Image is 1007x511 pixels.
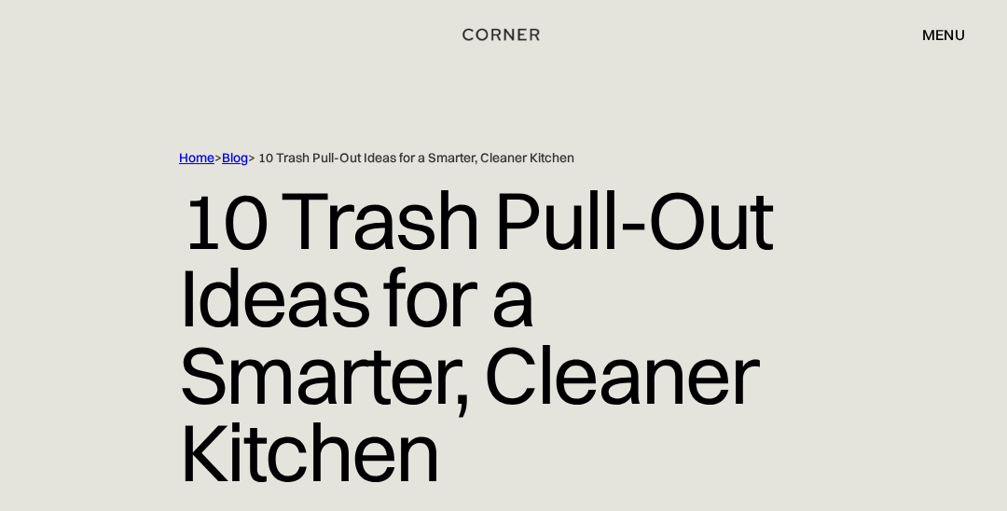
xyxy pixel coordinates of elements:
div: > > 10 Trash Pull-Out Ideas for a Smarter, Cleaner Kitchen [179,149,828,167]
a: home [465,22,542,47]
a: Blog [222,149,248,166]
h1: 10 Trash Pull-Out Ideas for a Smarter, Cleaner Kitchen [179,167,828,505]
div: menu [904,19,965,50]
a: Home [179,149,214,166]
div: menu [922,27,965,42]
